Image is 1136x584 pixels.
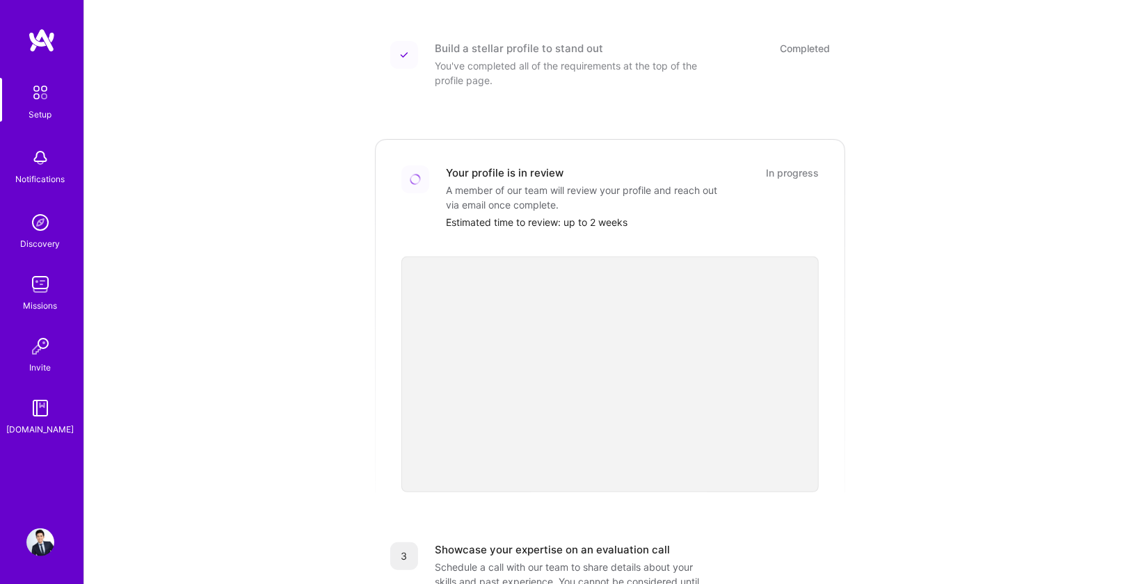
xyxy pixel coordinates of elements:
[446,183,724,212] div: A member of our team will review your profile and reach out via email once complete.
[16,172,65,186] div: Notifications
[26,528,54,556] img: User Avatar
[26,332,54,360] img: Invite
[401,257,819,492] iframe: video
[26,394,54,422] img: guide book
[7,422,74,437] div: [DOMAIN_NAME]
[410,174,421,185] img: Loading
[30,360,51,375] div: Invite
[435,41,603,56] div: Build a stellar profile to stand out
[29,107,52,122] div: Setup
[446,165,563,180] div: Your profile is in review
[435,58,713,88] div: You've completed all of the requirements at the top of the profile page.
[24,298,58,313] div: Missions
[21,236,61,251] div: Discovery
[780,41,830,56] div: Completed
[23,528,58,556] a: User Avatar
[390,542,418,570] div: 3
[26,144,54,172] img: bell
[26,270,54,298] img: teamwork
[766,165,819,180] div: In progress
[26,209,54,236] img: discovery
[446,215,819,229] div: Estimated time to review: up to 2 weeks
[400,51,408,59] img: Completed
[28,28,56,53] img: logo
[435,542,670,557] div: Showcase your expertise on an evaluation call
[26,78,55,107] img: setup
